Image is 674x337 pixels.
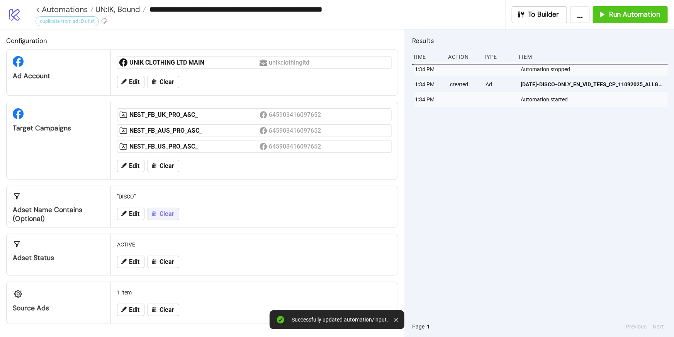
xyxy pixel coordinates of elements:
button: Clear [148,256,179,268]
span: Clear [160,306,174,313]
div: 645903416097652 [269,110,323,120]
span: To Builder [528,10,559,19]
div: Adset Name contains (optional) [13,205,104,223]
h2: Configuration [6,36,398,46]
div: NEST_FB_UK_PRO_ASC_ [129,111,260,119]
button: Edit [117,76,144,88]
button: Clear [148,304,179,316]
span: Edit [129,210,139,217]
div: 645903416097652 [269,142,323,151]
span: UN:IK, Bound [93,4,140,14]
span: Clear [160,258,174,265]
div: Adset Status [13,253,104,262]
h2: Results [412,36,668,46]
button: Edit [117,304,144,316]
button: ... [570,6,590,23]
button: Clear [148,76,179,88]
button: Edit [117,208,144,220]
a: UN:IK, Bound [93,5,146,13]
span: Edit [129,79,139,86]
div: 1 item [114,285,395,300]
div: Automation started [520,92,670,107]
div: 1:34 PM [414,62,444,77]
div: Ad [485,77,515,92]
div: UNIK CLOTHING LTD MAIN [129,58,260,67]
span: Edit [129,163,139,169]
button: Next [650,322,666,331]
div: Type [483,50,513,64]
div: Ad Account [13,72,104,80]
div: NEST_FB_US_PRO_ASC_ [129,142,260,151]
div: created [450,77,480,92]
button: Previous [623,322,649,331]
span: Edit [129,306,139,313]
button: Clear [148,160,179,172]
div: 645903416097652 [269,126,323,135]
a: < Automations [36,5,93,13]
span: Clear [160,163,174,169]
div: duplicate from ad IDs list [36,16,99,26]
div: unikclothingltd [269,58,311,67]
div: Action [448,50,478,64]
span: Run Automation [609,10,660,19]
div: "DISCO" [114,189,395,204]
span: Clear [160,210,174,217]
button: Edit [117,160,144,172]
button: To Builder [512,6,567,23]
span: Clear [160,79,174,86]
div: ACTIVE [114,237,395,252]
div: 1:34 PM [414,92,444,107]
div: Target Campaigns [13,124,104,133]
button: 1 [424,322,432,331]
button: Run Automation [593,6,668,23]
div: Automation stopped [520,62,670,77]
div: Item [518,50,668,64]
span: [DATE]-DISCO-ONLY_EN_VID_TEES_CP_11092025_ALLG_CC_SC3_None__ [521,80,665,89]
div: NEST_FB_AUS_PRO_ASC_ [129,127,260,135]
a: [DATE]-DISCO-ONLY_EN_VID_TEES_CP_11092025_ALLG_CC_SC3_None__ [521,77,665,92]
div: Source Ads [13,304,104,313]
span: Edit [129,258,139,265]
span: Page [412,322,424,331]
button: Clear [148,208,179,220]
div: 1:34 PM [414,77,444,92]
div: Time [412,50,442,64]
button: Edit [117,256,144,268]
div: Successfully updated automation/input. [292,316,388,323]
